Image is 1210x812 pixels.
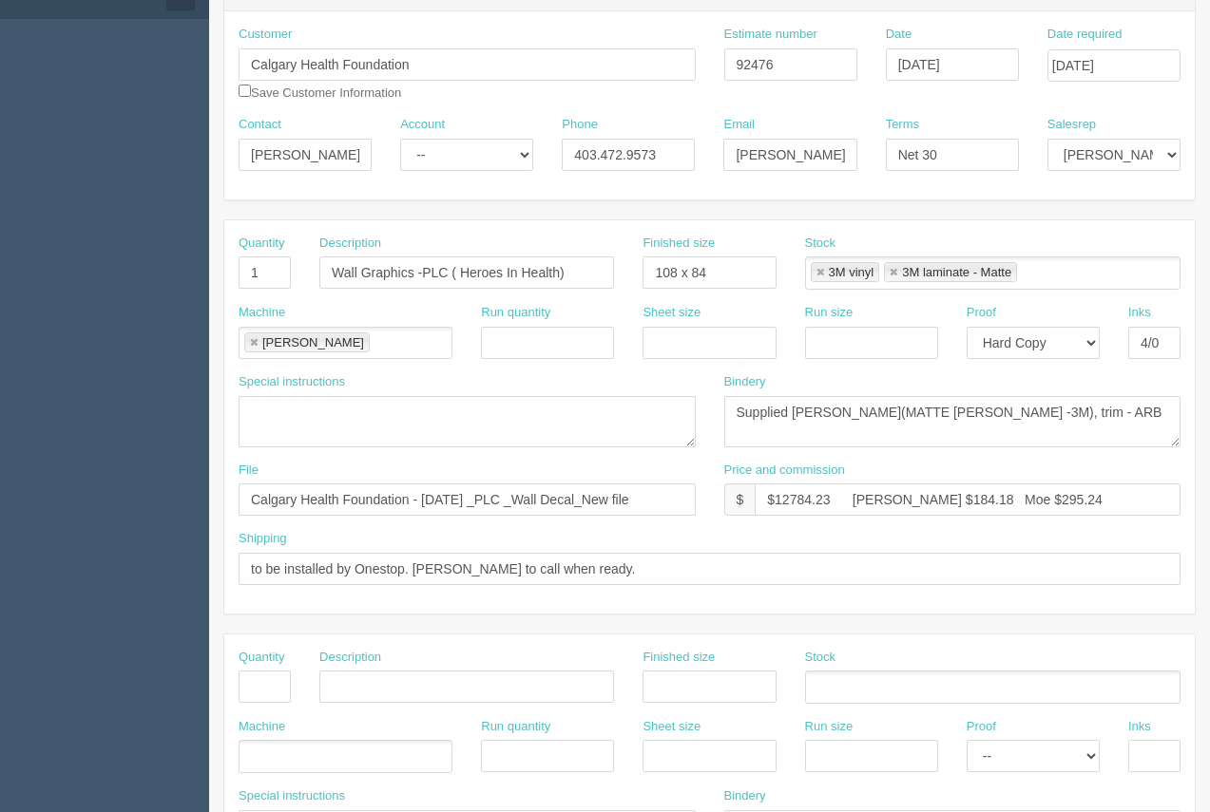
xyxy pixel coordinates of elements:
[724,462,845,480] label: Price and commission
[239,787,345,805] label: Special instructions
[724,26,817,44] label: Estimate number
[829,266,874,278] div: 3M vinyl
[1047,116,1096,134] label: Salesrep
[886,26,912,44] label: Date
[723,116,755,134] label: Email
[239,26,696,102] div: Save Customer Information
[805,718,854,736] label: Run size
[400,116,445,134] label: Account
[481,304,550,322] label: Run quantity
[239,462,259,480] label: File
[643,718,701,736] label: Sheet size
[643,304,701,322] label: Sheet size
[239,649,284,667] label: Quantity
[319,649,381,667] label: Description
[481,718,550,736] label: Run quantity
[562,116,598,134] label: Phone
[724,396,1181,447] textarea: Supplied [PERSON_NAME](MATTE [PERSON_NAME] -3M), trim - ARB
[319,235,381,253] label: Description
[643,235,715,253] label: Finished size
[239,235,284,253] label: Quantity
[262,336,364,349] div: [PERSON_NAME]
[805,304,854,322] label: Run size
[724,787,766,805] label: Bindery
[967,304,996,322] label: Proof
[967,718,996,736] label: Proof
[805,235,836,253] label: Stock
[724,483,756,516] div: $
[1047,26,1123,44] label: Date required
[886,116,919,134] label: Terms
[1128,718,1151,736] label: Inks
[239,116,281,134] label: Contact
[902,266,1011,278] div: 3M laminate - Matte
[643,649,715,667] label: Finished size
[805,649,836,667] label: Stock
[724,373,766,391] label: Bindery
[239,718,285,736] label: Machine
[1128,304,1151,322] label: Inks
[239,48,696,81] input: Enter customer name
[239,530,287,548] label: Shipping
[239,26,292,44] label: Customer
[239,373,345,391] label: Special instructions
[239,304,285,322] label: Machine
